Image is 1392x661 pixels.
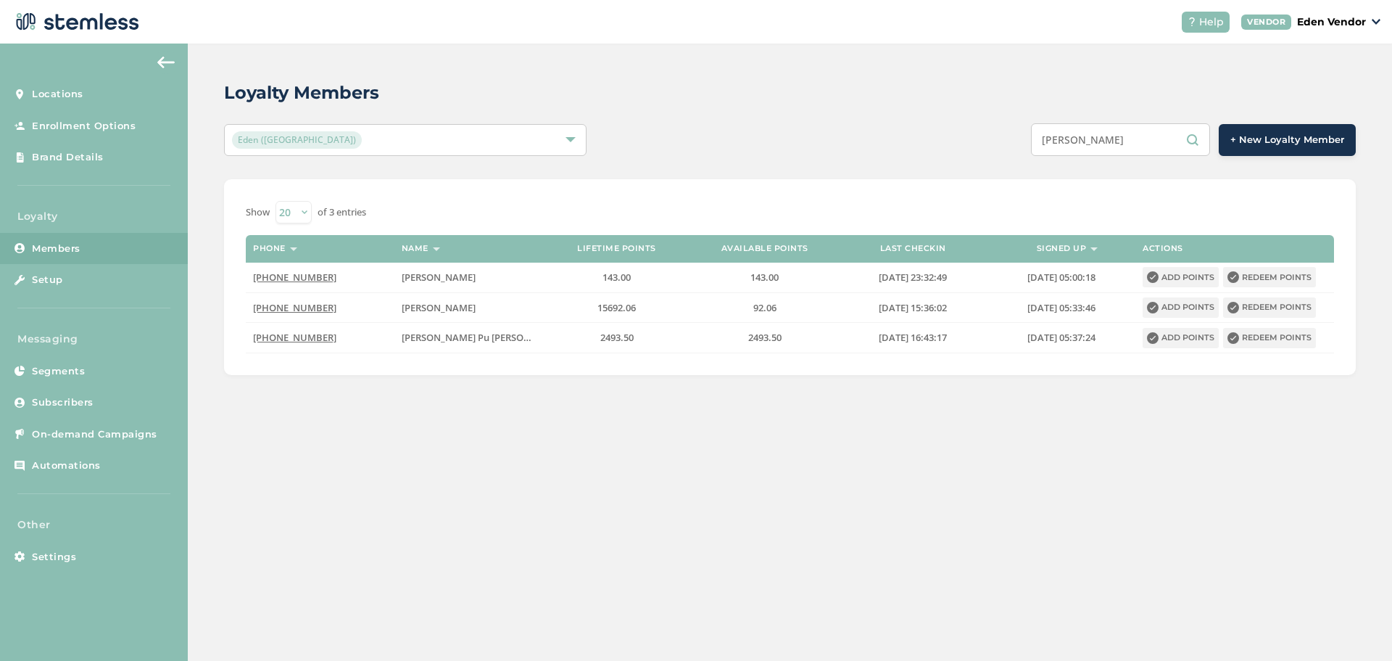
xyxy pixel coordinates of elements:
span: [PERSON_NAME] Pu [PERSON_NAME] [402,331,565,344]
button: + New Loyalty Member [1219,124,1356,156]
span: Brand Details [32,150,104,165]
iframe: Chat Widget [1319,591,1392,661]
label: Robin Lynn Keller [402,271,535,284]
span: 15692.06 [597,301,636,314]
label: (918) 758-5591 [253,302,386,314]
input: Search [1031,123,1210,156]
label: Name [402,244,428,253]
h2: Loyalty Members [224,80,379,106]
button: Add points [1143,297,1219,318]
label: Matthew Pu Keller [402,332,535,344]
span: 143.00 [750,271,779,284]
button: Add points [1143,267,1219,287]
span: [DATE] 05:00:18 [1027,271,1095,284]
img: logo-dark-0685b13c.svg [12,7,139,36]
span: 2493.50 [600,331,634,344]
span: [DATE] 23:32:49 [879,271,947,284]
span: Locations [32,87,83,102]
label: JARED KELLER [402,302,535,314]
label: 143.00 [550,271,683,284]
span: Eden ([GEOGRAPHIC_DATA]) [232,131,362,149]
label: (918) 758-9364 [253,271,386,284]
span: Segments [32,364,85,379]
th: Actions [1135,235,1334,263]
label: 2024-01-22 05:33:46 [995,302,1128,314]
span: Enrollment Options [32,119,136,134]
span: Help [1199,15,1224,30]
span: Members [32,242,80,256]
img: icon-help-white-03924b79.svg [1188,17,1196,26]
button: Add points [1143,328,1219,348]
p: Eden Vendor [1297,15,1366,30]
label: 2493.50 [698,332,832,344]
span: [DATE] 05:37:24 [1027,331,1095,344]
span: + New Loyalty Member [1230,133,1344,147]
label: 2025-04-25 23:32:49 [846,271,979,284]
span: [DATE] 15:36:02 [879,301,947,314]
label: of 3 entries [318,205,366,220]
span: Settings [32,550,76,564]
img: icon-sort-1e1d7615.svg [1090,247,1098,251]
label: Show [246,205,270,220]
span: [PHONE_NUMBER] [253,301,336,314]
label: 143.00 [698,271,832,284]
button: Redeem points [1223,267,1316,287]
span: Setup [32,273,63,287]
label: (539) 286-4335 [253,332,386,344]
label: Phone [253,244,286,253]
span: [DATE] 16:43:17 [879,331,947,344]
img: icon-arrow-back-accent-c549486e.svg [157,57,175,68]
label: Lifetime points [577,244,656,253]
button: Redeem points [1223,328,1316,348]
label: 92.06 [698,302,832,314]
label: 2025-10-11 15:36:02 [846,302,979,314]
img: icon_down-arrow-small-66adaf34.svg [1372,19,1380,25]
span: [PHONE_NUMBER] [253,331,336,344]
button: Redeem points [1223,297,1316,318]
span: [PERSON_NAME] [402,301,476,314]
div: VENDOR [1241,15,1291,30]
img: icon-sort-1e1d7615.svg [433,247,440,251]
label: 15692.06 [550,302,683,314]
label: 2024-01-22 05:37:24 [995,332,1128,344]
label: 2025-10-01 16:43:17 [846,332,979,344]
span: 92.06 [753,301,776,314]
span: Subscribers [32,395,94,410]
span: On-demand Campaigns [32,427,157,442]
label: Last checkin [880,244,946,253]
span: [PERSON_NAME] [402,271,476,284]
span: Automations [32,459,101,473]
span: 2493.50 [748,331,782,344]
span: 143.00 [602,271,631,284]
label: Signed up [1037,244,1087,253]
label: 2493.50 [550,332,683,344]
img: icon-sort-1e1d7615.svg [290,247,297,251]
label: Available points [721,244,808,253]
label: 2024-01-22 05:00:18 [995,271,1128,284]
span: [PHONE_NUMBER] [253,271,336,284]
span: [DATE] 05:33:46 [1027,301,1095,314]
